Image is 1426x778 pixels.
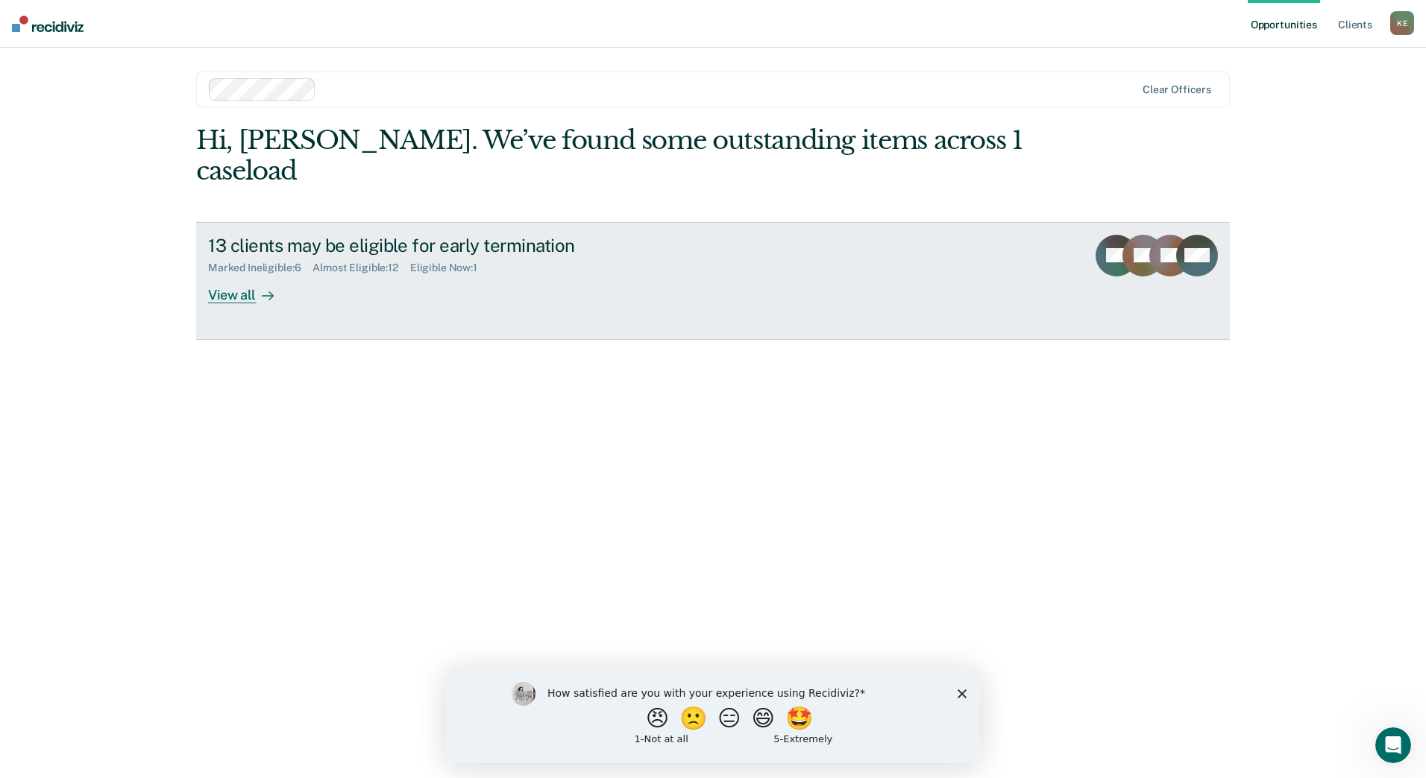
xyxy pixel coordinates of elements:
div: 13 clients may be eligible for early termination [208,235,732,256]
div: K E [1390,11,1414,35]
div: Marked Ineligible : 6 [208,262,312,274]
div: Almost Eligible : 12 [312,262,410,274]
a: 13 clients may be eligible for early terminationMarked Ineligible:6Almost Eligible:12Eligible Now... [196,222,1230,340]
img: Recidiviz [12,16,84,32]
div: View all [208,274,292,303]
div: Eligible Now : 1 [410,262,489,274]
iframe: Intercom live chat [1375,727,1411,763]
button: KE [1390,11,1414,35]
iframe: Survey by Kim from Recidiviz [446,667,980,763]
div: Clear officers [1143,83,1211,96]
div: Hi, [PERSON_NAME]. We’ve found some outstanding items across 1 caseload [196,125,1023,186]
